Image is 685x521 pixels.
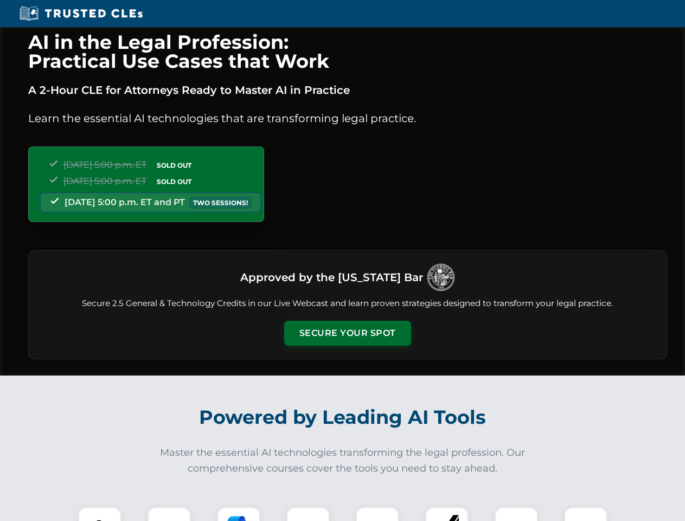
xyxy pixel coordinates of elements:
p: Learn the essential AI technologies that are transforming legal practice. [28,110,667,127]
p: Master the essential AI technologies transforming the legal profession. Our comprehensive courses... [153,445,533,476]
p: Secure 2.5 General & Technology Credits in our Live Webcast and learn proven strategies designed ... [42,297,654,310]
span: [DATE] 5:00 p.m. ET [63,176,146,186]
span: SOLD OUT [153,176,195,187]
img: Trusted CLEs [16,5,146,22]
h3: Approved by the [US_STATE] Bar [240,268,423,287]
span: [DATE] 5:00 p.m. ET [63,160,146,170]
p: A 2-Hour CLE for Attorneys Ready to Master AI in Practice [28,81,667,99]
button: Secure Your Spot [284,321,411,346]
span: SOLD OUT [153,160,195,171]
img: Logo [427,264,454,291]
h1: AI in the Legal Profession: Practical Use Cases that Work [28,33,667,71]
h2: Powered by Leading AI Tools [42,398,643,436]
